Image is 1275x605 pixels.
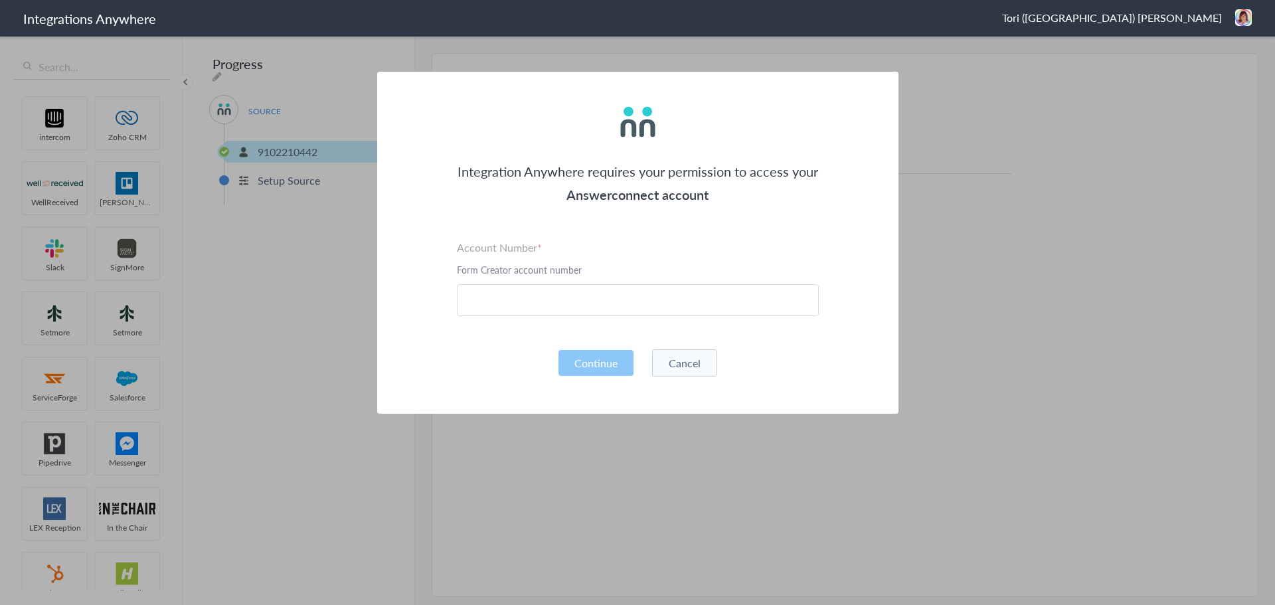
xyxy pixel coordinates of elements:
[1002,10,1222,25] span: Tori ([GEOGRAPHIC_DATA]) [PERSON_NAME]
[558,350,634,376] button: Continue
[457,183,819,207] h3: Answerconnect account
[616,100,659,143] img: answerconnect-logo.svg
[1235,9,1252,26] img: 768d5142-74bb-47e6-ba88-cbb552782f45.png
[457,263,819,276] p: Form Creator account number
[23,9,156,28] h1: Integrations Anywhere
[652,349,717,377] button: Cancel
[457,240,819,255] label: Account Number
[457,160,819,183] p: Integration Anywhere requires your permission to access your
